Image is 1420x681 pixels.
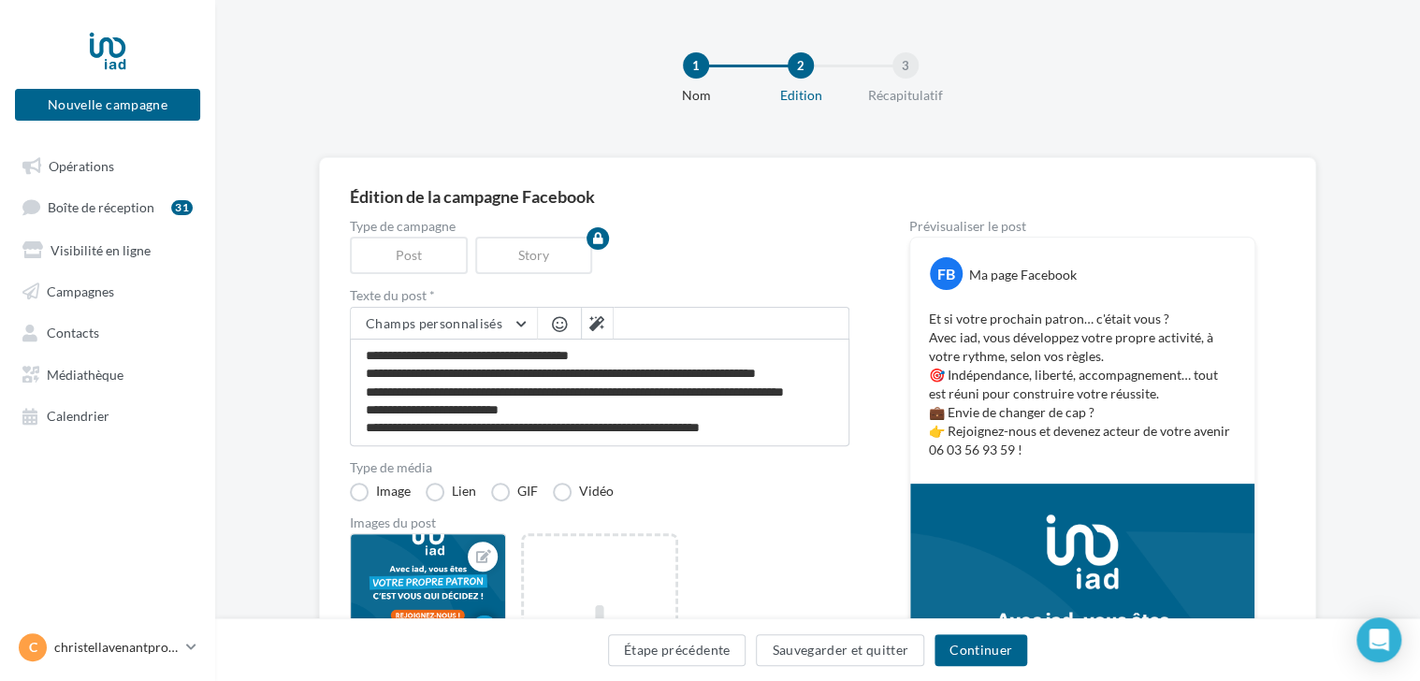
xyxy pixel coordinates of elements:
[11,273,204,307] a: Campagnes
[366,315,502,331] span: Champs personnalisés
[47,408,109,424] span: Calendrier
[47,366,123,382] span: Médiathèque
[11,189,204,224] a: Boîte de réception31
[350,220,849,233] label: Type de campagne
[47,283,114,298] span: Campagnes
[969,266,1077,284] div: Ma page Facebook
[15,630,200,665] a: c christellavenantproimmo
[892,52,919,79] div: 3
[608,634,746,666] button: Étape précédente
[54,638,179,657] p: christellavenantproimmo
[350,516,849,529] div: Images du post
[11,356,204,390] a: Médiathèque
[909,220,1255,233] div: Prévisualiser le post
[48,199,154,215] span: Boîte de réception
[350,188,1285,205] div: Édition de la campagne Facebook
[929,310,1236,459] p: Et si votre prochain patron… c'était vous ? Avec iad, vous développez votre propre activité, à vo...
[51,241,151,257] span: Visibilité en ligne
[350,483,411,501] label: Image
[491,483,538,501] label: GIF
[636,86,756,105] div: Nom
[11,398,204,431] a: Calendrier
[11,314,204,348] a: Contacts
[741,86,861,105] div: Edition
[683,52,709,79] div: 1
[11,232,204,266] a: Visibilité en ligne
[49,157,114,173] span: Opérations
[1356,617,1401,662] div: Open Intercom Messenger
[171,200,193,215] div: 31
[47,325,99,340] span: Contacts
[29,638,37,657] span: c
[350,289,849,302] label: Texte du post *
[846,86,965,105] div: Récapitulatif
[935,634,1027,666] button: Continuer
[426,483,476,501] label: Lien
[930,257,963,290] div: FB
[788,52,814,79] div: 2
[351,308,537,340] button: Champs personnalisés
[15,89,200,121] button: Nouvelle campagne
[11,148,204,181] a: Opérations
[756,634,924,666] button: Sauvegarder et quitter
[553,483,614,501] label: Vidéo
[350,461,849,474] label: Type de média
